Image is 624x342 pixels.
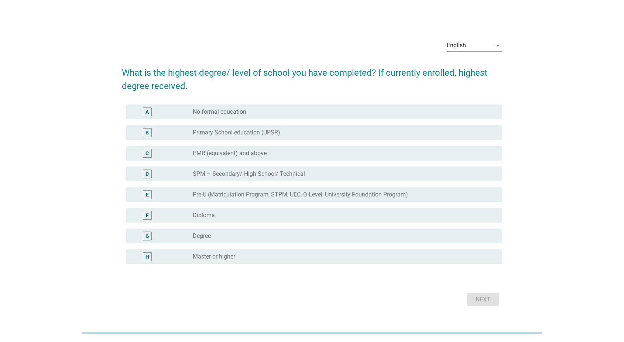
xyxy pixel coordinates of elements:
[193,108,246,116] label: No formal education
[193,170,305,178] label: SPM – Secondary/ High School/ Technical
[193,212,215,219] label: Diploma
[145,232,149,240] div: G
[193,129,280,136] label: Primary School education (UPSR)
[145,150,149,157] div: C
[122,59,503,93] h2: What is the highest degree/ level of school you have completed? If currently enrolled, highest de...
[146,212,149,219] div: F
[145,253,149,261] div: H
[145,170,149,178] div: D
[493,41,502,50] i: arrow_drop_down
[145,129,149,137] div: B
[193,232,211,240] label: Degree
[193,253,235,260] label: Master or higher
[447,42,466,49] div: English
[193,150,267,157] label: PMR (equivalent) and above
[193,191,408,198] label: Pre-U (Matriculation Program, STPM, UEC, O-Level, University Foundation Program)
[145,108,149,116] div: A
[146,191,149,199] div: E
